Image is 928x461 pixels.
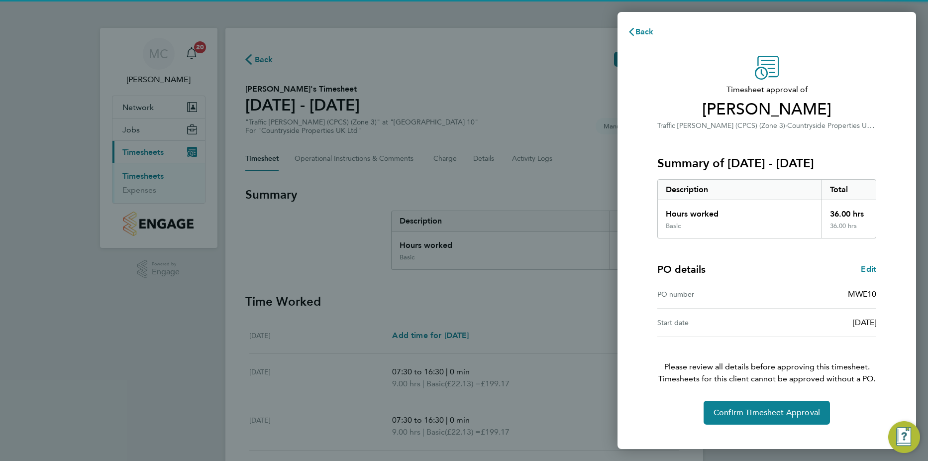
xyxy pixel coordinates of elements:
[822,222,876,238] div: 36.00 hrs
[657,317,767,329] div: Start date
[714,408,820,418] span: Confirm Timesheet Approval
[767,317,876,329] div: [DATE]
[822,180,876,200] div: Total
[657,179,876,238] div: Summary of 25 - 31 Aug 2025
[657,155,876,171] h3: Summary of [DATE] - [DATE]
[861,263,876,275] a: Edit
[618,22,664,42] button: Back
[658,180,822,200] div: Description
[657,100,876,119] span: [PERSON_NAME]
[787,120,884,130] span: Countryside Properties UK Ltd
[645,373,888,385] span: Timesheets for this client cannot be approved without a PO.
[822,200,876,222] div: 36.00 hrs
[635,27,654,36] span: Back
[785,121,787,130] span: ·
[888,421,920,453] button: Engage Resource Center
[658,200,822,222] div: Hours worked
[666,222,681,230] div: Basic
[704,401,830,425] button: Confirm Timesheet Approval
[657,288,767,300] div: PO number
[848,289,876,299] span: MWE10
[657,121,785,130] span: Traffic [PERSON_NAME] (CPCS) (Zone 3)
[861,264,876,274] span: Edit
[645,337,888,385] p: Please review all details before approving this timesheet.
[657,84,876,96] span: Timesheet approval of
[657,262,706,276] h4: PO details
